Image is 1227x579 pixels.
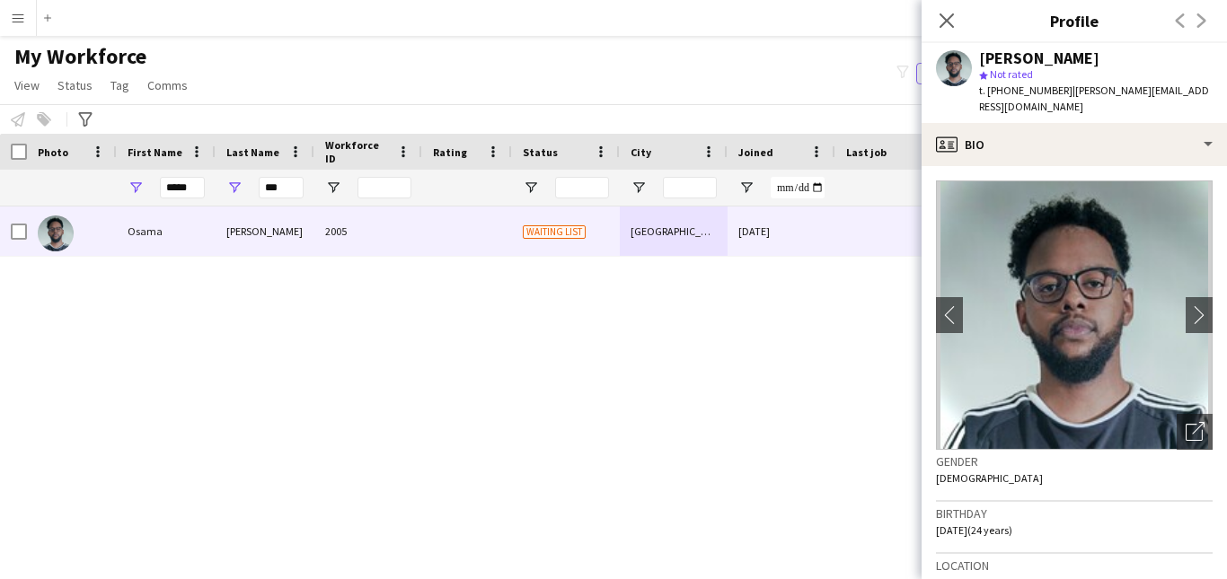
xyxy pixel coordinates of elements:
div: Osama [117,206,216,256]
input: Joined Filter Input [771,177,825,198]
span: Workforce ID [325,138,390,165]
span: Not rated [990,67,1033,81]
div: [PERSON_NAME] [216,206,314,256]
span: | [PERSON_NAME][EMAIL_ADDRESS][DOMAIN_NAME] [979,83,1209,113]
span: Tag [110,77,129,93]
h3: Gender [936,453,1213,469]
div: 2005 [314,206,422,256]
div: Open photos pop-in [1177,414,1213,450]
span: Rating [433,145,467,159]
input: Last Name Filter Input [259,177,304,198]
button: Open Filter Menu [523,180,539,196]
span: Comms [147,77,188,93]
h3: Location [936,557,1213,574]
input: Workforce ID Filter Input [358,177,411,198]
span: City [631,145,651,159]
button: Everyone4,013 [916,63,1006,84]
app-action-btn: Advanced filters [75,109,96,130]
span: Joined [738,145,773,159]
button: Open Filter Menu [128,180,144,196]
input: City Filter Input [663,177,717,198]
a: Comms [140,74,195,97]
span: View [14,77,40,93]
span: Status [57,77,93,93]
h3: Profile [922,9,1227,32]
span: Last Name [226,145,279,159]
div: [PERSON_NAME] [979,50,1099,66]
h3: Birthday [936,505,1213,522]
div: Bio [922,123,1227,166]
span: t. [PHONE_NUMBER] [979,83,1073,97]
a: Status [50,74,100,97]
input: Status Filter Input [555,177,609,198]
div: [DATE] [728,206,835,256]
img: Osama Ahmed [38,215,74,251]
span: Status [523,145,558,159]
button: Open Filter Menu [738,180,755,196]
span: Photo [38,145,68,159]
input: First Name Filter Input [160,177,205,198]
span: Waiting list [523,225,586,239]
button: Open Filter Menu [226,180,243,196]
a: View [7,74,47,97]
span: Last job [846,145,887,159]
a: Tag [103,74,137,97]
div: [GEOGRAPHIC_DATA] [620,206,728,256]
span: My Workforce [14,43,146,70]
button: Open Filter Menu [325,180,341,196]
img: Crew avatar or photo [936,180,1213,450]
span: First Name [128,145,182,159]
button: Open Filter Menu [631,180,647,196]
span: [DATE] (24 years) [936,523,1012,537]
span: [DEMOGRAPHIC_DATA] [936,471,1043,485]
